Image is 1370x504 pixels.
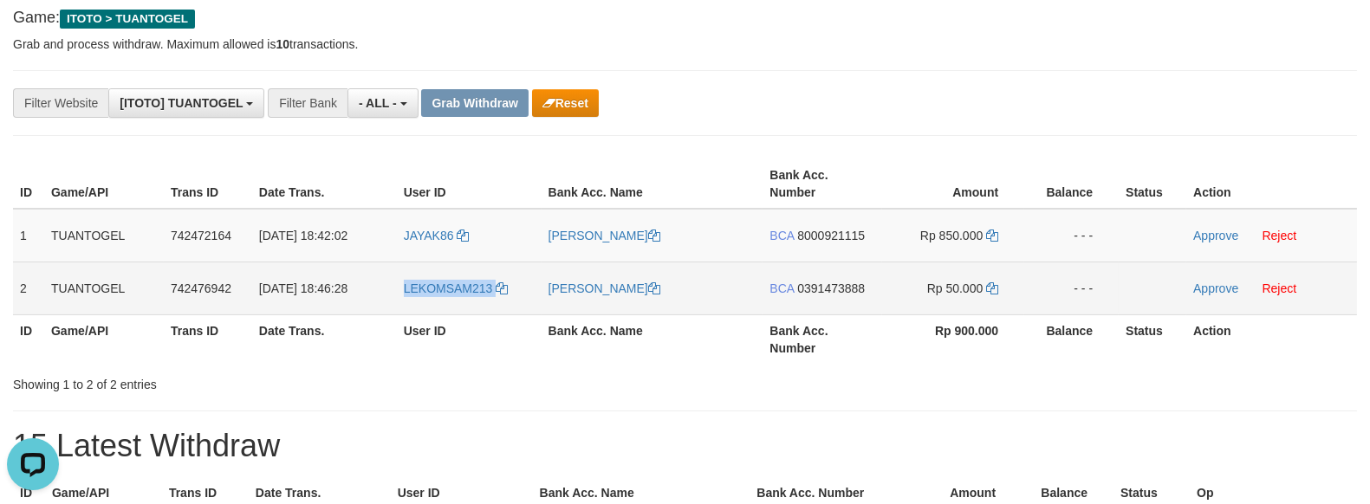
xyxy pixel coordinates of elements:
span: [DATE] 18:42:02 [259,229,347,242]
th: User ID [397,314,542,364]
th: Trans ID [164,159,252,209]
a: LEKOMSAM213 [404,281,509,295]
td: TUANTOGEL [44,209,164,262]
th: Bank Acc. Number [763,314,882,364]
td: - - - [1024,262,1119,314]
span: LEKOMSAM213 [404,281,493,295]
th: Amount [882,159,1024,209]
span: Rp 50.000 [927,281,984,295]
button: Reset [532,89,599,117]
strong: 10 [276,37,289,51]
th: Rp 900.000 [882,314,1024,364]
td: TUANTOGEL [44,262,164,314]
th: Date Trans. [252,159,397,209]
a: [PERSON_NAME] [549,281,660,295]
a: Reject [1263,281,1297,295]
span: - ALL - [359,96,397,110]
a: [PERSON_NAME] [549,229,660,242]
span: ITOTO > TUANTOGEL [60,10,195,29]
a: Copy 850000 to clipboard [986,229,998,242]
th: Balance [1024,314,1119,364]
td: 1 [13,209,44,262]
button: Open LiveChat chat widget [7,7,59,59]
th: Bank Acc. Name [542,159,763,209]
button: [ITOTO] TUANTOGEL [108,88,264,118]
th: Balance [1024,159,1119,209]
th: Action [1186,314,1357,364]
td: 2 [13,262,44,314]
th: Trans ID [164,314,252,364]
span: 742472164 [171,229,231,242]
h4: Game: [13,10,1357,27]
th: Status [1119,159,1186,209]
th: Game/API [44,314,164,364]
span: Copy 0391473888 to clipboard [797,281,865,295]
th: User ID [397,159,542,209]
p: Grab and process withdraw. Maximum allowed is transactions. [13,36,1357,53]
span: [ITOTO] TUANTOGEL [120,96,243,110]
th: Bank Acc. Number [763,159,882,209]
div: Filter Bank [268,88,347,118]
span: [DATE] 18:46:28 [259,281,347,295]
a: Approve [1193,281,1238,295]
th: Action [1186,159,1357,209]
span: BCA [769,281,794,295]
span: Copy 8000921115 to clipboard [797,229,865,242]
span: Rp 850.000 [920,229,983,242]
th: Game/API [44,159,164,209]
div: Filter Website [13,88,108,118]
span: BCA [769,229,794,242]
th: ID [13,159,44,209]
h1: 15 Latest Withdraw [13,429,1357,463]
a: JAYAK86 [404,229,470,242]
a: Copy 50000 to clipboard [986,281,998,295]
th: Bank Acc. Name [542,314,763,364]
span: 742476942 [171,281,231,295]
a: Approve [1193,229,1238,242]
button: - ALL - [347,88,418,118]
span: JAYAK86 [404,229,454,242]
th: Status [1119,314,1186,364]
th: Date Trans. [252,314,397,364]
th: ID [13,314,44,364]
a: Reject [1263,229,1297,242]
td: - - - [1024,209,1119,262]
div: Showing 1 to 2 of 2 entries [13,369,558,393]
button: Grab Withdraw [421,89,528,117]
